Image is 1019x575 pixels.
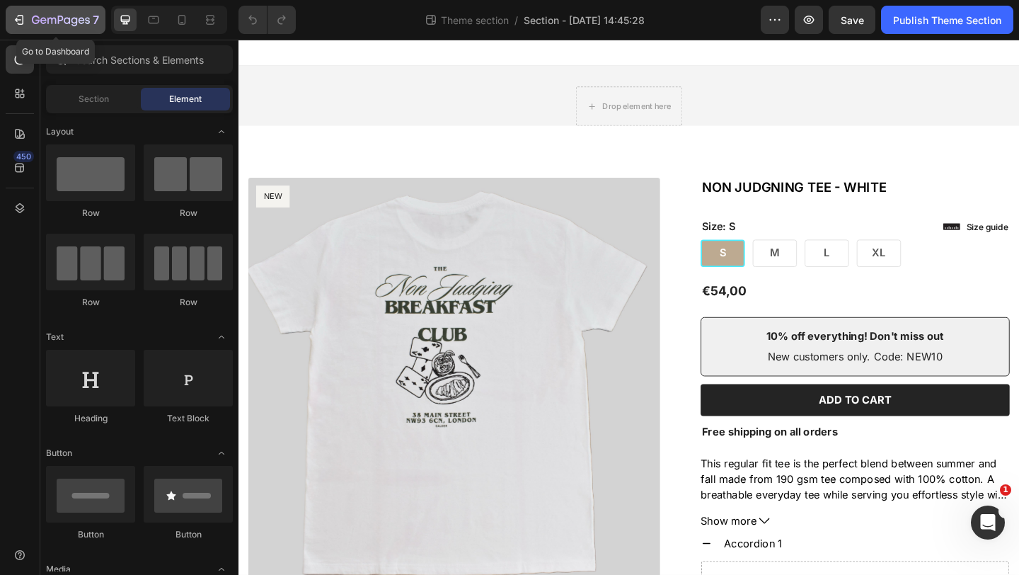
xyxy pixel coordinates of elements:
[238,40,1019,575] iframe: Design area
[971,506,1005,540] iframe: Intercom live chat
[578,224,589,239] span: M
[631,385,710,399] div: Add to cart
[502,375,839,409] button: Add to cart
[46,45,233,74] input: Search Sections & Elements
[792,198,837,210] p: Size guide
[46,447,72,460] span: Button
[46,207,135,220] div: Row
[504,419,837,434] p: Free shipping on all orders
[502,150,839,171] h1: NON JUDGNING TEE - WHITE
[502,454,836,536] p: This regular fit tee is the perfect blend between summer and fall made from 190 gsm tee composed ...
[841,14,864,26] span: Save
[46,296,135,309] div: Row
[210,442,233,465] span: Toggle open
[523,224,530,239] span: S
[514,13,518,28] span: /
[19,159,56,183] pre: NEW
[144,528,233,541] div: Button
[524,13,645,28] span: Section - [DATE] 14:45:28
[637,224,643,239] span: L
[502,515,839,532] button: Show more
[502,194,541,212] legend: Size: S
[46,412,135,425] div: Heading
[881,6,1013,34] button: Publish Theme Section
[144,296,233,309] div: Row
[516,338,825,353] p: New customers only. Code: NEW10
[210,120,233,143] span: Toggle open
[516,315,825,330] p: 10% off everything! Don't miss out
[13,151,34,162] div: 450
[46,125,74,138] span: Layout
[438,13,512,28] span: Theme section
[396,67,471,78] div: Drop element here
[238,6,296,34] div: Undo/Redo
[502,515,563,532] span: Show more
[526,537,594,559] div: Accordion 1
[169,93,202,106] span: Element
[93,11,99,28] p: 7
[46,528,135,541] div: Button
[79,93,109,106] span: Section
[893,13,1001,28] div: Publish Theme Section
[6,6,105,34] button: 7
[46,331,64,343] span: Text
[210,326,233,348] span: Toggle open
[689,224,704,239] span: XL
[829,6,875,34] button: Save
[144,412,233,425] div: Text Block
[1000,484,1011,496] span: 1
[502,264,553,285] div: €54,00
[144,207,233,220] div: Row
